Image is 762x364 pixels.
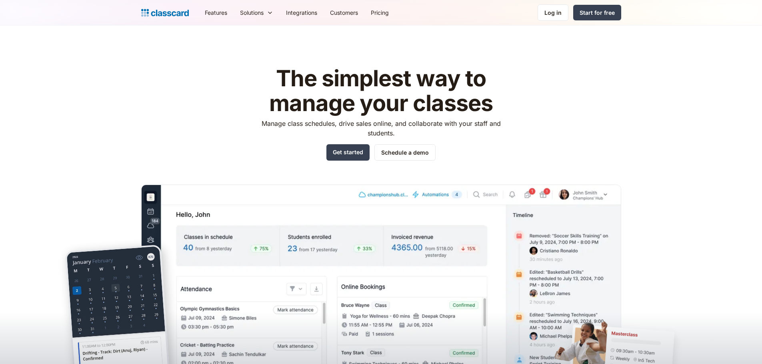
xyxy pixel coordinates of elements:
div: Log in [544,8,562,17]
a: Log in [538,4,568,21]
h1: The simplest way to manage your classes [254,66,508,115]
p: Manage class schedules, drive sales online, and collaborate with your staff and students. [254,119,508,138]
a: Pricing [364,4,395,22]
a: Customers [324,4,364,22]
a: home [141,7,189,18]
a: Get started [326,144,370,161]
div: Solutions [240,8,264,17]
a: Integrations [280,4,324,22]
a: Features [198,4,234,22]
div: Start for free [580,8,615,17]
div: Solutions [234,4,280,22]
a: Start for free [573,5,621,20]
a: Schedule a demo [374,144,436,161]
